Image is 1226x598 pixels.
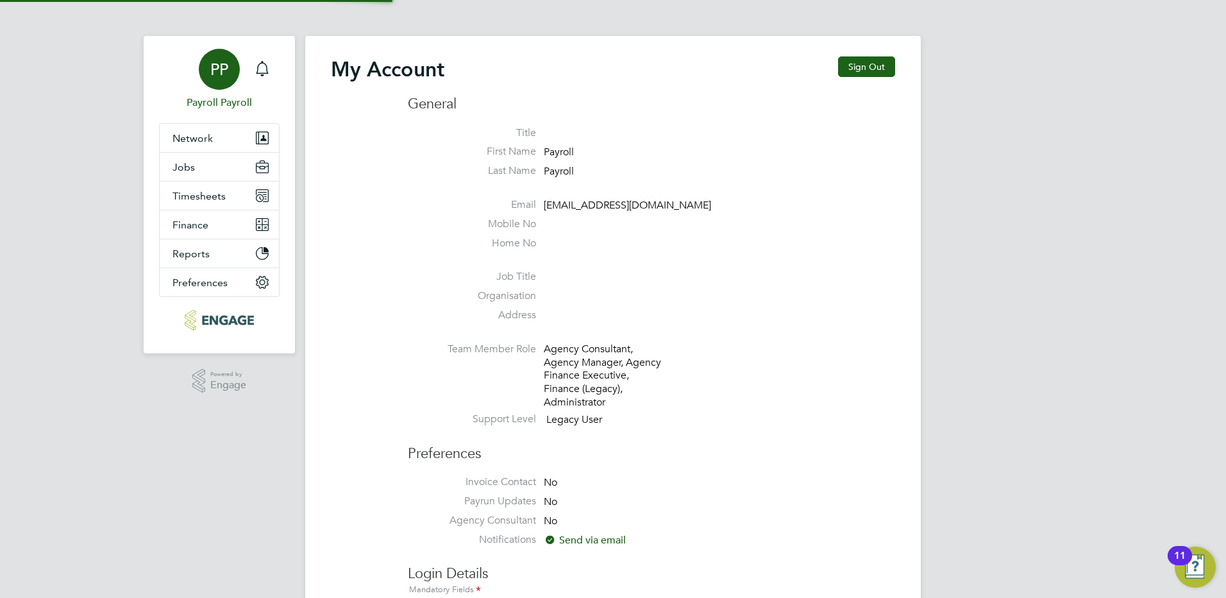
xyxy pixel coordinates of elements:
[160,124,279,152] button: Network
[172,219,208,231] span: Finance
[408,475,536,489] label: Invoice Contact
[408,432,895,463] h3: Preferences
[544,343,666,409] div: Agency Consultant, Agency Manager, Agency Finance Executive, Finance (Legacy), Administrator
[408,218,536,231] label: Mobile No
[159,310,280,330] a: Go to home page
[210,380,246,391] span: Engage
[172,277,228,289] span: Preferences
[210,369,246,380] span: Powered by
[160,268,279,296] button: Preferences
[408,343,536,356] label: Team Member Role
[408,164,536,178] label: Last Name
[408,237,536,250] label: Home No
[172,190,226,202] span: Timesheets
[172,132,213,144] span: Network
[408,413,536,426] label: Support Level
[408,552,895,597] h3: Login Details
[544,165,574,178] span: Payroll
[408,95,895,114] h3: General
[408,533,536,547] label: Notifications
[210,61,228,78] span: PP
[544,534,626,547] span: Send via email
[408,198,536,212] label: Email
[160,210,279,239] button: Finance
[408,514,536,527] label: Agency Consultant
[544,495,557,508] span: No
[408,583,895,597] div: Mandatory Fields
[185,310,253,330] img: txmrecruit-logo-retina.png
[144,36,295,354] nav: Main navigation
[546,413,602,426] span: Legacy User
[408,145,536,158] label: First Name
[159,95,280,110] span: Payroll Payroll
[544,476,557,489] span: No
[159,49,280,110] a: PPPayroll Payroll
[1175,547,1216,588] button: Open Resource Center, 11 new notifications
[408,495,536,508] label: Payrun Updates
[192,369,247,393] a: Powered byEngage
[172,161,195,173] span: Jobs
[160,153,279,181] button: Jobs
[544,146,574,159] span: Payroll
[544,199,711,212] span: [EMAIL_ADDRESS][DOMAIN_NAME]
[172,248,210,260] span: Reports
[408,289,536,303] label: Organisation
[408,126,536,140] label: Title
[1174,556,1186,572] div: 11
[408,309,536,322] label: Address
[160,182,279,210] button: Timesheets
[408,270,536,284] label: Job Title
[331,56,444,82] h2: My Account
[838,56,895,77] button: Sign Out
[160,239,279,268] button: Reports
[544,515,557,527] span: No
